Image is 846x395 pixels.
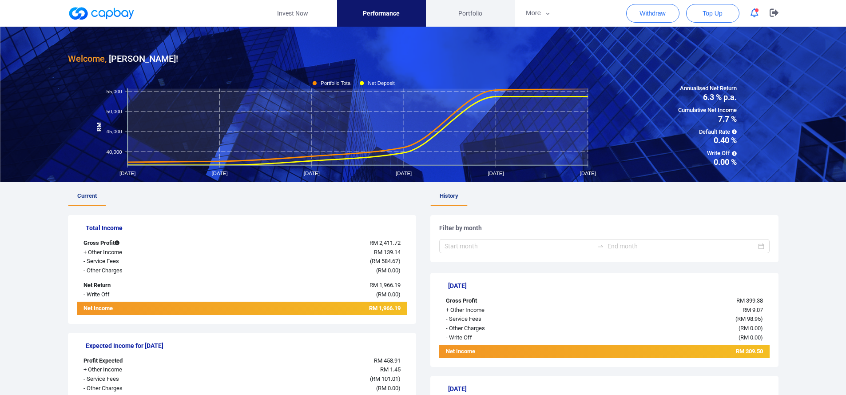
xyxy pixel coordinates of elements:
span: RM 458.91 [374,357,401,364]
span: Write Off [678,149,737,158]
h5: Filter by month [439,224,770,232]
span: RM 0.00 [740,334,761,341]
span: RM 98.95 [737,315,761,322]
h5: Total Income [86,224,407,232]
span: History [440,192,458,199]
h3: [PERSON_NAME] ! [68,52,178,66]
input: Start month [445,241,593,251]
div: ( ) [577,315,770,324]
span: RM 1,966.19 [369,305,401,311]
div: - Service Fees [77,375,214,384]
span: to [597,243,604,250]
div: ( ) [214,290,407,299]
span: Portfolio [458,8,482,18]
div: + Other Income [77,248,214,257]
span: RM 0.00 [378,385,398,391]
span: Default Rate [678,128,737,137]
span: Welcome, [68,53,107,64]
div: - Write Off [439,333,577,343]
input: End month [608,241,756,251]
div: - Other Charges [439,324,577,333]
span: RM 139.14 [374,249,401,255]
div: - Service Fees [77,257,214,266]
div: ( ) [214,375,407,384]
tspan: [DATE] [580,171,596,176]
span: RM 0.00 [378,291,398,298]
tspan: 45,000 [106,129,122,134]
tspan: [DATE] [396,171,412,176]
div: ( ) [577,324,770,333]
div: Gross Profit [439,296,577,306]
span: RM 584.67 [372,258,398,264]
span: Cumulative Net Income [678,106,737,115]
span: 6.3 % p.a. [678,93,737,101]
div: + Other Income [439,306,577,315]
div: ( ) [214,266,407,275]
button: Withdraw [626,4,679,23]
span: Performance [363,8,400,18]
span: RM 309.50 [736,348,763,355]
div: Gross Profit [77,239,214,248]
div: Profit Expected [77,356,214,366]
span: RM 2,411.72 [369,239,401,246]
span: 0.40 % [678,136,737,144]
button: Top Up [686,4,739,23]
div: - Write Off [77,290,214,299]
tspan: RM [95,122,102,132]
div: - Other Charges [77,384,214,393]
h5: [DATE] [448,385,770,393]
span: RM 399.38 [736,297,763,304]
span: RM 1,966.19 [369,282,401,288]
tspan: 40,000 [106,149,122,154]
tspan: Portfolio Total [321,80,352,86]
div: Net Return [77,281,214,290]
tspan: 55,000 [106,88,122,94]
span: RM 101.01 [372,375,398,382]
div: ( ) [214,384,407,393]
div: + Other Income [77,365,214,375]
div: Net Income [439,347,577,358]
span: RM 0.00 [740,325,761,331]
tspan: [DATE] [303,171,319,176]
h5: [DATE] [448,282,770,290]
span: swap-right [597,243,604,250]
tspan: [DATE] [488,171,504,176]
tspan: [DATE] [119,171,135,176]
span: Top Up [703,9,722,18]
span: Current [77,192,97,199]
tspan: Net Deposit [368,80,395,86]
span: Annualised Net Return [678,84,737,93]
div: ( ) [577,333,770,343]
tspan: 50,000 [106,108,122,114]
span: RM 0.00 [378,267,398,274]
div: - Other Charges [77,266,214,275]
div: ( ) [214,257,407,266]
span: RM 9.07 [743,307,763,313]
div: Net Income [77,304,214,315]
span: RM 1.45 [380,366,401,373]
span: 0.00 % [678,158,737,166]
tspan: [DATE] [211,171,227,176]
span: 7.7 % [678,115,737,123]
h5: Expected Income for [DATE] [86,342,407,350]
div: - Service Fees [439,315,577,324]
